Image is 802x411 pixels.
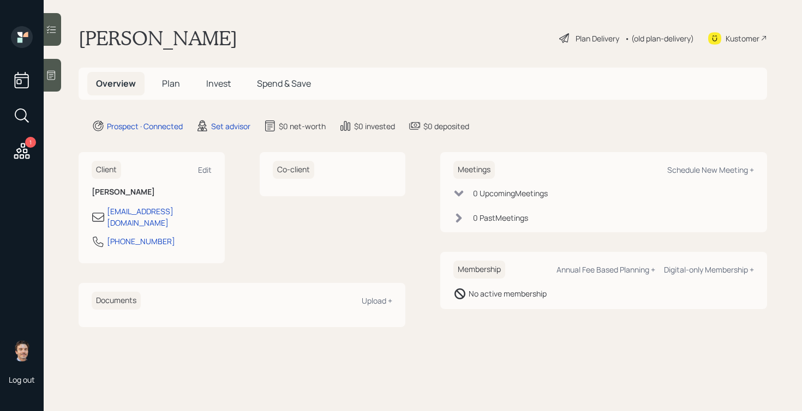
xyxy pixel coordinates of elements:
div: $0 net-worth [279,120,326,132]
h6: Meetings [453,161,495,179]
div: Annual Fee Based Planning + [556,264,655,275]
div: [EMAIL_ADDRESS][DOMAIN_NAME] [107,206,212,228]
div: Set advisor [211,120,250,132]
div: Digital-only Membership + [664,264,754,275]
div: $0 deposited [423,120,469,132]
h1: [PERSON_NAME] [79,26,237,50]
span: Plan [162,77,180,89]
div: Edit [198,165,212,175]
div: $0 invested [354,120,395,132]
span: Spend & Save [257,77,311,89]
div: Prospect · Connected [107,120,183,132]
div: Log out [9,374,35,385]
h6: [PERSON_NAME] [92,188,212,197]
span: Invest [206,77,231,89]
div: Upload + [362,295,392,306]
div: 1 [25,137,36,148]
span: Overview [96,77,136,89]
div: Kustomer [726,33,759,44]
h6: Membership [453,261,505,279]
h6: Client [92,161,121,179]
div: 0 Upcoming Meeting s [473,188,548,199]
div: No active membership [469,288,547,299]
div: Schedule New Meeting + [667,165,754,175]
h6: Documents [92,292,141,310]
div: 0 Past Meeting s [473,212,528,223]
div: [PHONE_NUMBER] [107,235,175,247]
div: Plan Delivery [576,33,619,44]
img: robby-grisanti-headshot.png [11,340,33,361]
div: • (old plan-delivery) [625,33,694,44]
h6: Co-client [273,161,314,179]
